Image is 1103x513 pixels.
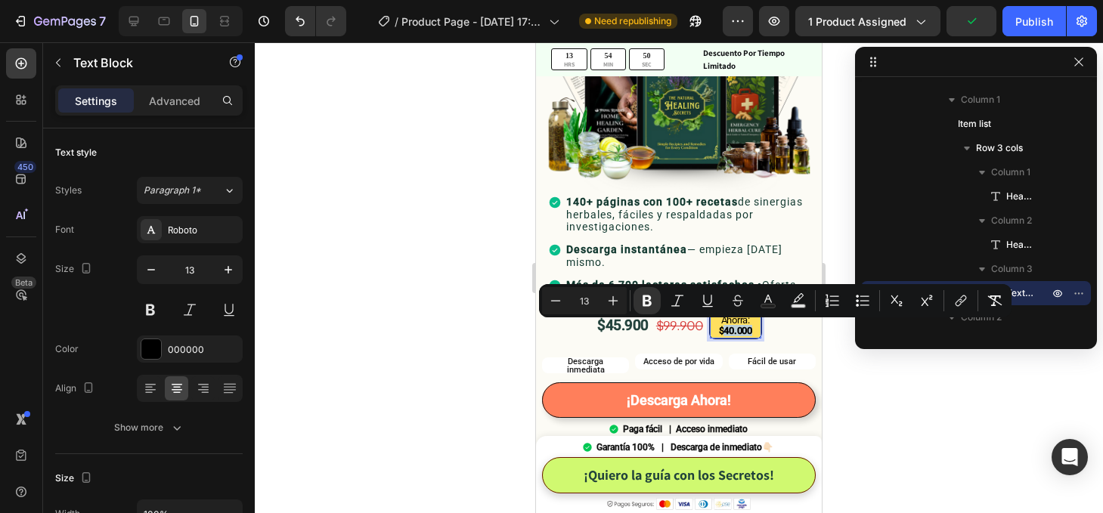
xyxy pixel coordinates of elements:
p: Settings [75,93,117,109]
span: Row 3 cols [976,141,1023,156]
div: Open Intercom Messenger [1052,439,1088,475]
div: 000000 [168,343,239,357]
span: Column 2 [991,213,1032,228]
div: Roboto [168,224,239,237]
span: Text Block [1006,286,1033,301]
div: Publish [1015,14,1053,29]
span: Paragraph 1* [144,184,201,197]
div: Text style [55,146,97,159]
span: 1 product assigned [808,14,906,29]
span: Column 2 [961,310,1002,325]
div: Align [55,379,98,399]
div: Styles [55,184,82,197]
span: Need republishing [594,14,671,28]
div: Undo/Redo [285,6,346,36]
span: Heading [1006,237,1033,252]
button: 7 [6,6,113,36]
iframe: Design area [536,42,822,513]
div: Show more [114,420,184,435]
button: Show more [55,414,243,441]
span: Column 3 [991,261,1033,277]
p: 7 [99,12,106,30]
div: Size [55,259,95,280]
button: Paragraph 1* [137,177,243,204]
span: Heading [1006,189,1033,204]
button: Publish [1002,6,1066,36]
p: Text Block [73,54,202,72]
div: 450 [14,161,36,173]
p: Advanced [149,93,200,109]
span: / [395,14,398,29]
span: Product Page - [DATE] 17:59:20 [401,14,543,29]
span: Item list [958,116,991,131]
div: Size [55,468,95,489]
div: Beta [11,277,36,289]
span: Column 1 [961,92,1000,107]
div: Editor contextual toolbar [539,284,1012,317]
div: Font [55,223,74,236]
div: Color [55,342,79,356]
button: 1 product assigned [795,6,940,36]
span: Column 1 [991,165,1030,180]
